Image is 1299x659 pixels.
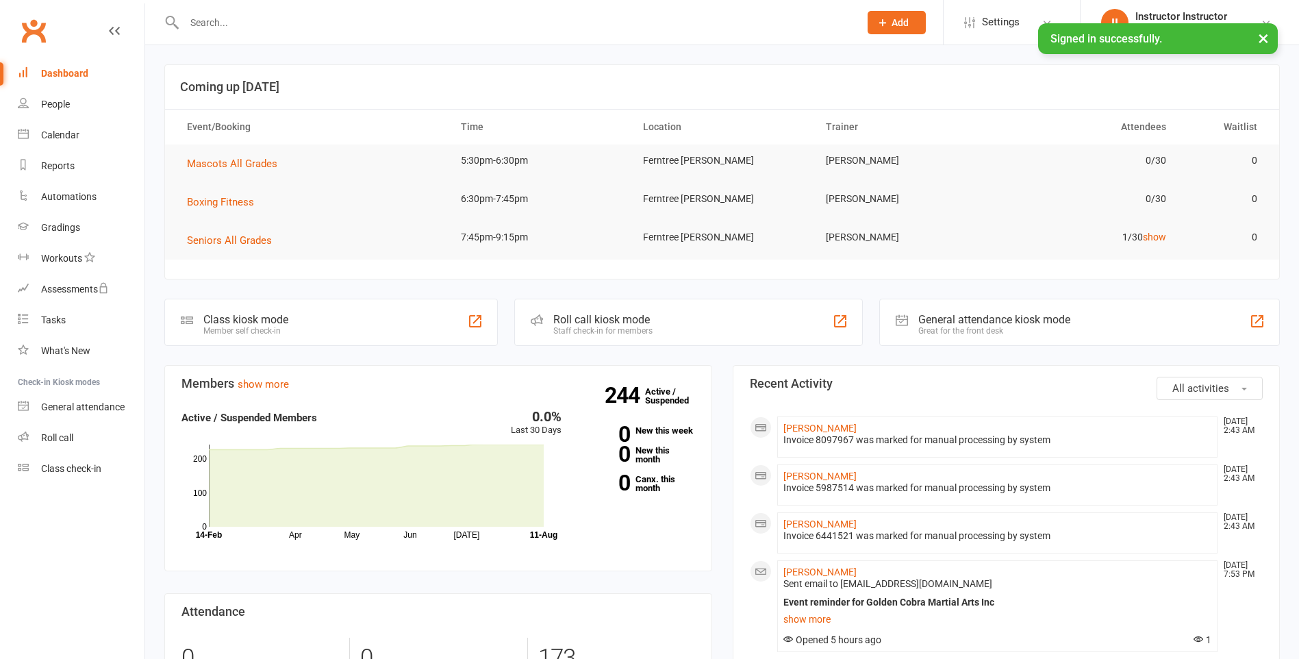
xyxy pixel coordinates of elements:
strong: 244 [605,385,645,406]
div: Tasks [41,314,66,325]
a: Dashboard [18,58,144,89]
time: [DATE] 7:53 PM [1217,561,1262,579]
td: 7:45pm-9:15pm [449,221,631,253]
div: Roll call [41,432,73,443]
span: Boxing Fitness [187,196,254,208]
span: Settings [982,7,1020,38]
td: Ferntree [PERSON_NAME] [631,145,813,177]
a: Gradings [18,212,144,243]
td: 0 [1178,145,1270,177]
div: General attendance kiosk mode [918,313,1070,326]
button: Boxing Fitness [187,194,264,210]
a: Automations [18,182,144,212]
div: What's New [41,345,90,356]
div: Reports [41,160,75,171]
div: Assessments [41,284,109,295]
button: Seniors All Grades [187,232,281,249]
h3: Members [181,377,695,390]
td: 1/30 [996,221,1178,253]
a: Calendar [18,120,144,151]
div: Automations [41,191,97,202]
th: Event/Booking [175,110,449,145]
div: Instructor Instructor [1135,10,1261,23]
a: People [18,89,144,120]
a: Reports [18,151,144,182]
strong: Active / Suspended Members [181,412,317,424]
th: Waitlist [1178,110,1270,145]
a: show more [783,610,1212,629]
span: Opened 5 hours ago [783,634,881,645]
div: Class kiosk mode [203,313,288,326]
a: Tasks [18,305,144,336]
h3: Attendance [181,605,695,619]
span: Seniors All Grades [187,234,272,247]
div: Golden Cobra Martial Arts Inc [1135,23,1261,35]
td: 6:30pm-7:45pm [449,183,631,215]
button: All activities [1157,377,1263,400]
a: show more [238,378,289,390]
a: 0New this week [582,426,695,435]
td: Ferntree [PERSON_NAME] [631,221,813,253]
th: Attendees [996,110,1178,145]
div: Invoice 6441521 was marked for manual processing by system [783,530,1212,542]
div: Calendar [41,129,79,140]
td: Ferntree [PERSON_NAME] [631,183,813,215]
a: [PERSON_NAME] [783,471,857,482]
div: Invoice 5987514 was marked for manual processing by system [783,482,1212,494]
button: Mascots All Grades [187,156,287,172]
td: 0 [1178,221,1270,253]
a: Assessments [18,274,144,305]
input: Search... [180,13,850,32]
span: Mascots All Grades [187,158,277,170]
th: Location [631,110,813,145]
div: Event reminder for Golden Cobra Martial Arts Inc [783,597,1212,608]
td: 0/30 [996,145,1178,177]
div: II [1101,9,1128,36]
span: Add [892,17,909,28]
strong: 0 [582,473,630,493]
span: Sent email to [EMAIL_ADDRESS][DOMAIN_NAME] [783,578,992,589]
div: Great for the front desk [918,326,1070,336]
a: General attendance kiosk mode [18,392,144,423]
div: Class check-in [41,463,101,474]
div: Dashboard [41,68,88,79]
th: Time [449,110,631,145]
button: Add [868,11,926,34]
td: 0 [1178,183,1270,215]
td: [PERSON_NAME] [814,183,996,215]
a: [PERSON_NAME] [783,423,857,434]
time: [DATE] 2:43 AM [1217,417,1262,435]
td: [PERSON_NAME] [814,145,996,177]
a: What's New [18,336,144,366]
strong: 0 [582,424,630,445]
span: 1 [1194,634,1211,645]
div: Roll call kiosk mode [553,313,653,326]
div: Invoice 8097967 was marked for manual processing by system [783,434,1212,446]
button: × [1251,23,1276,53]
time: [DATE] 2:43 AM [1217,465,1262,483]
div: Member self check-in [203,326,288,336]
td: 0/30 [996,183,1178,215]
td: 5:30pm-6:30pm [449,145,631,177]
a: [PERSON_NAME] [783,567,857,577]
div: General attendance [41,401,125,412]
a: [PERSON_NAME] [783,519,857,530]
span: Signed in successfully. [1050,32,1162,45]
h3: Coming up [DATE] [180,80,1264,94]
h3: Recent Activity [750,377,1263,390]
span: All activities [1172,382,1229,395]
a: 0New this month [582,446,695,464]
a: Clubworx [16,14,51,48]
div: Staff check-in for members [553,326,653,336]
a: 0Canx. this month [582,475,695,493]
div: Gradings [41,222,80,233]
a: Class kiosk mode [18,453,144,484]
a: Workouts [18,243,144,274]
a: show [1143,232,1166,243]
strong: 0 [582,444,630,464]
a: 244Active / Suspended [645,377,705,415]
div: Workouts [41,253,82,264]
td: [PERSON_NAME] [814,221,996,253]
div: 0.0% [511,410,562,423]
time: [DATE] 2:43 AM [1217,513,1262,531]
